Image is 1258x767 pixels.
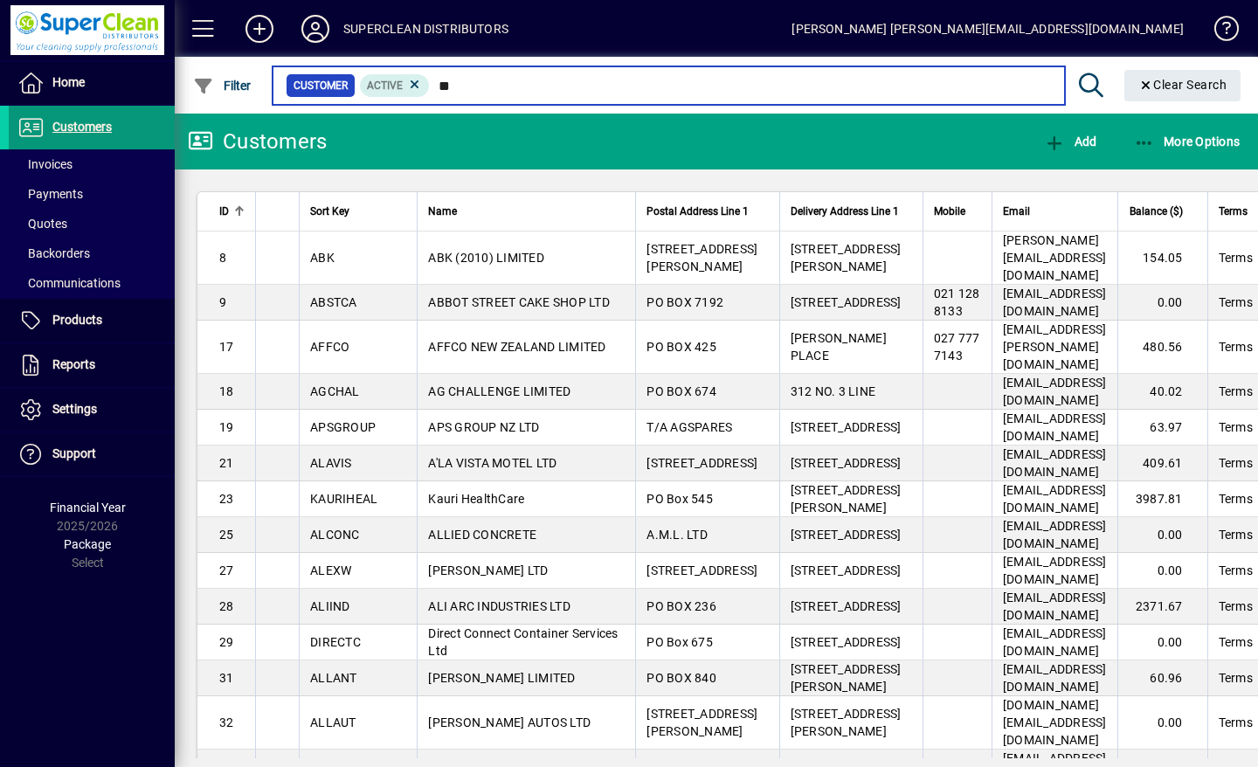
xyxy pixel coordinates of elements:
[310,340,349,354] span: AFFCO
[646,420,732,434] span: T/A AGSPARES
[9,432,175,476] a: Support
[219,384,234,398] span: 18
[17,217,67,231] span: Quotes
[1219,338,1253,356] span: Terms
[428,456,556,470] span: A'LA VISTA MOTEL LTD
[1219,633,1253,651] span: Terms
[52,402,97,416] span: Settings
[50,501,126,515] span: Financial Year
[1219,562,1253,579] span: Terms
[287,13,343,45] button: Profile
[52,120,112,134] span: Customers
[428,599,570,613] span: ALI ARC INDUSTRIES LTD
[791,707,902,738] span: [STREET_ADDRESS][PERSON_NAME]
[52,357,95,371] span: Reports
[310,492,377,506] span: KAURIHEAL
[9,179,175,209] a: Payments
[1219,526,1253,543] span: Terms
[9,238,175,268] a: Backorders
[9,209,175,238] a: Quotes
[1003,287,1107,318] span: [EMAIL_ADDRESS][DOMAIN_NAME]
[791,483,902,515] span: [STREET_ADDRESS][PERSON_NAME]
[791,662,902,694] span: [STREET_ADDRESS][PERSON_NAME]
[1130,126,1245,157] button: More Options
[1117,553,1207,589] td: 0.00
[1003,376,1107,407] span: [EMAIL_ADDRESS][DOMAIN_NAME]
[310,715,356,729] span: ALLAUT
[219,635,234,649] span: 29
[791,420,902,434] span: [STREET_ADDRESS]
[791,456,902,470] span: [STREET_ADDRESS]
[1003,626,1107,658] span: [EMAIL_ADDRESS][DOMAIN_NAME]
[310,456,352,470] span: ALAVIS
[219,202,245,221] div: ID
[1003,202,1030,221] span: Email
[193,79,252,93] span: Filter
[1040,126,1101,157] button: Add
[219,563,234,577] span: 27
[219,251,226,265] span: 8
[1201,3,1236,60] a: Knowledge Base
[189,70,256,101] button: Filter
[1003,662,1107,694] span: [EMAIL_ADDRESS][DOMAIN_NAME]
[1138,78,1227,92] span: Clear Search
[646,635,713,649] span: PO Box 675
[428,202,625,221] div: Name
[646,671,716,685] span: PO BOX 840
[310,420,376,434] span: APSGROUP
[791,15,1184,43] div: [PERSON_NAME] [PERSON_NAME][EMAIL_ADDRESS][DOMAIN_NAME]
[428,626,618,658] span: Direct Connect Container Services Ltd
[1117,231,1207,285] td: 154.05
[1003,555,1107,586] span: [EMAIL_ADDRESS][DOMAIN_NAME]
[791,599,902,613] span: [STREET_ADDRESS]
[934,331,980,363] span: 027 777 7143
[646,384,716,398] span: PO BOX 674
[791,295,902,309] span: [STREET_ADDRESS]
[1134,135,1241,149] span: More Options
[52,75,85,89] span: Home
[428,715,591,729] span: [PERSON_NAME] AUTOS LTD
[219,295,226,309] span: 9
[1003,322,1107,371] span: [EMAIL_ADDRESS][PERSON_NAME][DOMAIN_NAME]
[310,251,335,265] span: ABK
[1117,589,1207,625] td: 2371.67
[646,492,713,506] span: PO Box 545
[1003,591,1107,622] span: [EMAIL_ADDRESS][DOMAIN_NAME]
[310,671,357,685] span: ALLANT
[1003,202,1107,221] div: Email
[791,384,876,398] span: 312 NO. 3 LINE
[791,528,902,542] span: [STREET_ADDRESS]
[1129,202,1199,221] div: Balance ($)
[9,268,175,298] a: Communications
[1117,696,1207,750] td: 0.00
[219,340,234,354] span: 17
[1003,698,1107,747] span: [DOMAIN_NAME][EMAIL_ADDRESS][DOMAIN_NAME]
[791,242,902,273] span: [STREET_ADDRESS][PERSON_NAME]
[9,61,175,105] a: Home
[428,563,548,577] span: [PERSON_NAME] LTD
[1219,418,1253,436] span: Terms
[188,128,327,155] div: Customers
[934,287,980,318] span: 021 128 8133
[1219,490,1253,508] span: Terms
[219,599,234,613] span: 28
[232,13,287,45] button: Add
[1219,598,1253,615] span: Terms
[1003,483,1107,515] span: [EMAIL_ADDRESS][DOMAIN_NAME]
[343,15,508,43] div: SUPERCLEAN DISTRIBUTORS
[1124,70,1241,101] button: Clear
[310,528,360,542] span: ALCONC
[310,635,361,649] span: DIRECTC
[1117,285,1207,321] td: 0.00
[791,331,887,363] span: [PERSON_NAME] PLACE
[1117,517,1207,553] td: 0.00
[1003,447,1107,479] span: [EMAIL_ADDRESS][DOMAIN_NAME]
[64,537,111,551] span: Package
[1117,481,1207,517] td: 3987.81
[646,242,757,273] span: [STREET_ADDRESS][PERSON_NAME]
[934,202,965,221] span: Mobile
[1219,454,1253,472] span: Terms
[17,276,121,290] span: Communications
[646,563,757,577] span: [STREET_ADDRESS]
[17,157,73,171] span: Invoices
